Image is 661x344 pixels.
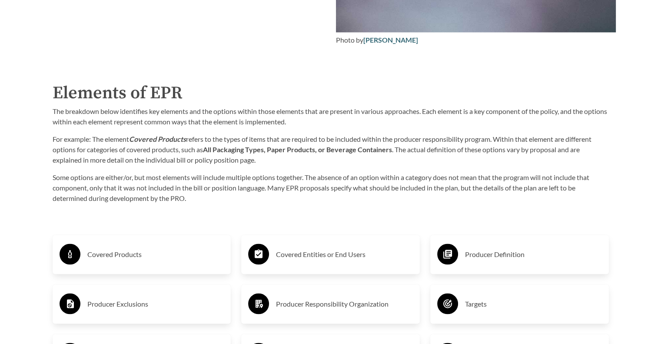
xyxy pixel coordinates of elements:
div: Photo by [336,35,616,45]
strong: All Packaging Types, Paper Products, or Beverage Containers [203,145,392,154]
h3: Producer Responsibility Organization [276,297,413,311]
p: The breakdown below identifies key elements and the options within those elements that are presen... [53,106,609,127]
h3: Covered Products [87,247,224,261]
p: For example: The element refers to the types of items that are required to be included within the... [53,134,609,165]
h3: Producer Definition [465,247,602,261]
strong: Covered Products [129,135,186,143]
h2: Elements of EPR [53,80,609,106]
a: [PERSON_NAME] [363,36,418,44]
p: Some options are either/or, but most elements will include multiple options together. The absence... [53,172,609,204]
h3: Producer Exclusions [87,297,224,311]
h3: Targets [465,297,602,311]
h3: Covered Entities or End Users [276,247,413,261]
